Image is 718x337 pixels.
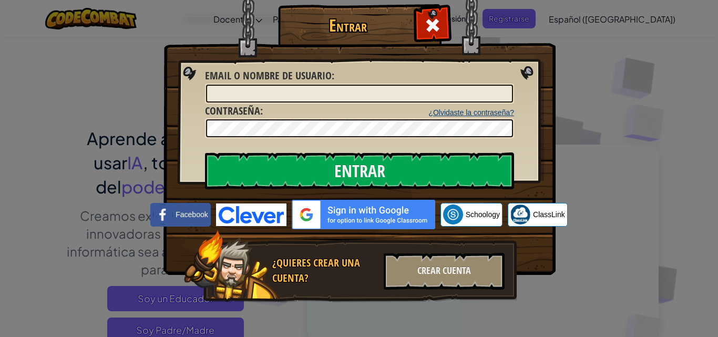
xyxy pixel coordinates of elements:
div: ¿Quieres crear una cuenta? [272,256,377,285]
img: classlink-logo-small.png [510,205,530,224]
label: : [205,104,263,119]
span: Contraseña [205,104,260,118]
img: schoology.png [443,205,463,224]
span: Schoology [466,209,500,220]
span: Facebook [176,209,208,220]
img: clever-logo-blue.png [216,203,286,226]
span: Email o Nombre de usuario [205,68,332,83]
img: facebook_small.png [153,205,173,224]
a: ¿Olvidaste la contraseña? [428,108,514,117]
label: : [205,68,334,84]
div: Crear Cuenta [384,253,505,290]
h1: Entrar [281,16,415,35]
input: Entrar [205,152,514,189]
img: gplus_sso_button2.svg [292,200,435,229]
span: ClassLink [533,209,565,220]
